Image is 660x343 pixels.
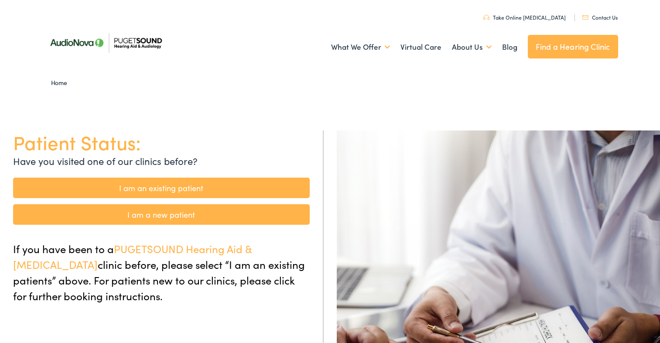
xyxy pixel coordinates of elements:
[13,178,310,198] a: I am an existing patient
[13,154,310,168] p: Have you visited one of our clinics before?
[13,204,310,225] a: I am a new patient
[13,241,310,304] p: If you have been to a clinic before, please select “I am an existing patients” above. For patient...
[483,14,566,21] a: Take Online [MEDICAL_DATA]
[528,35,618,58] a: Find a Hearing Clinic
[400,31,441,63] a: Virtual Care
[331,31,390,63] a: What We Offer
[51,78,72,87] a: Home
[582,15,588,20] img: utility icon
[13,241,252,271] span: PUGETSOUND Hearing Aid & [MEDICAL_DATA]
[13,130,310,154] h1: Patient Status:
[452,31,492,63] a: About Us
[582,14,618,21] a: Contact Us
[502,31,517,63] a: Blog
[483,15,489,20] img: utility icon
